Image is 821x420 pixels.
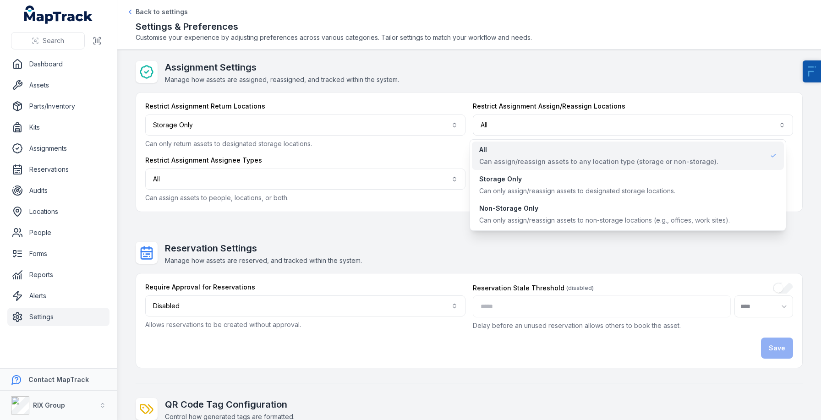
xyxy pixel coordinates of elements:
button: All [473,115,793,136]
div: Can only assign/reassign assets to non-storage locations (e.g., offices, work sites). [479,216,730,225]
div: All [479,145,718,154]
div: Can only assign/reassign assets to designated storage locations. [479,186,675,196]
div: Storage Only [479,175,675,184]
div: Can assign/reassign assets to any location type (storage or non-storage). [479,157,718,166]
div: Non-Storage Only [479,204,730,213]
div: All [470,139,787,231]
